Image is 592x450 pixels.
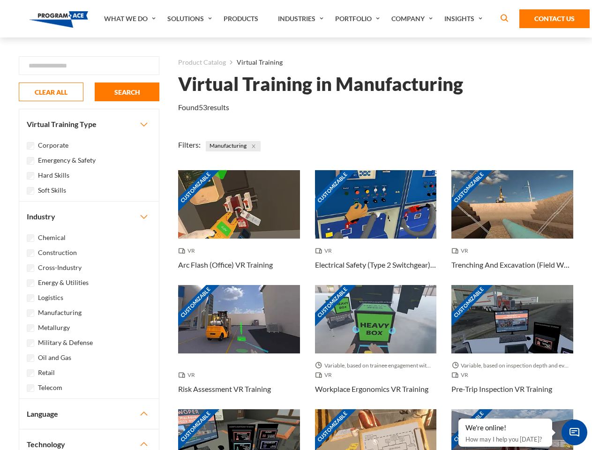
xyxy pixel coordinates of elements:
span: VR [178,370,199,380]
span: Manufacturing [206,141,261,151]
input: Chemical [27,234,34,242]
label: Emergency & Safety [38,155,96,165]
input: Construction [27,249,34,257]
span: Variable, based on trainee engagement with exercises. [315,361,437,370]
em: 53 [199,103,207,112]
a: Customizable Thumbnail - Electrical Safety (Type 2 Switchgear) VR Training VR Electrical Safety (... [315,170,437,285]
label: Telecom [38,382,62,393]
label: Manufacturing [38,307,82,318]
h3: Workplace Ergonomics VR Training [315,383,428,395]
input: Hard Skills [27,172,34,180]
span: Chat Widget [562,420,587,445]
label: Military & Defense [38,337,93,348]
label: Chemical [38,232,66,243]
h3: Arc Flash (Office) VR Training [178,259,273,270]
h3: Risk Assessment VR Training [178,383,271,395]
a: Customizable Thumbnail - Trenching And Excavation (Field Work) VR Training VR Trenching And Excav... [451,170,573,285]
button: CLEAR ALL [19,82,83,101]
button: Virtual Training Type [19,109,159,139]
p: How may I help you [DATE]? [465,434,545,445]
p: Found results [178,102,229,113]
input: Oil and Gas [27,354,34,362]
h3: Trenching And Excavation (Field Work) VR Training [451,259,573,270]
img: Program-Ace [29,11,89,28]
input: Energy & Utilities [27,279,34,287]
span: VR [315,370,336,380]
label: Cross-Industry [38,262,82,273]
label: Oil and Gas [38,352,71,363]
a: Customizable Thumbnail - Arc Flash (Office) VR Training VR Arc Flash (Office) VR Training [178,170,300,285]
label: Energy & Utilities [38,277,89,288]
input: Telecom [27,384,34,392]
input: Metallurgy [27,324,34,332]
label: Retail [38,367,55,378]
span: VR [451,246,472,255]
span: Filters: [178,140,201,149]
a: Customizable Thumbnail - Workplace Ergonomics VR Training Variable, based on trainee engagement w... [315,285,437,409]
label: Hard Skills [38,170,69,180]
input: Logistics [27,294,34,302]
span: VR [451,370,472,380]
input: Retail [27,369,34,377]
input: Cross-Industry [27,264,34,272]
button: Industry [19,202,159,232]
input: Soft Skills [27,187,34,195]
span: VR [178,246,199,255]
button: Close [248,141,259,151]
button: Language [19,399,159,429]
input: Corporate [27,142,34,150]
label: Metallurgy [38,322,70,333]
label: Soft Skills [38,185,66,195]
div: We're online! [465,423,545,433]
a: Contact Us [519,9,590,28]
h1: Virtual Training in Manufacturing [178,76,463,92]
span: VR [315,246,336,255]
a: Customizable Thumbnail - Pre-Trip Inspection VR Training Variable, based on inspection depth and ... [451,285,573,409]
a: Product Catalog [178,56,226,68]
label: Construction [38,247,77,258]
nav: breadcrumb [178,56,573,68]
a: Customizable Thumbnail - Risk Assessment VR Training VR Risk Assessment VR Training [178,285,300,409]
h3: Electrical Safety (Type 2 Switchgear) VR Training [315,259,437,270]
input: Emergency & Safety [27,157,34,165]
h3: Pre-Trip Inspection VR Training [451,383,552,395]
span: Variable, based on inspection depth and event interaction. [451,361,573,370]
label: Corporate [38,140,68,150]
input: Military & Defense [27,339,34,347]
label: Logistics [38,292,63,303]
input: Manufacturing [27,309,34,317]
li: Virtual Training [226,56,283,68]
